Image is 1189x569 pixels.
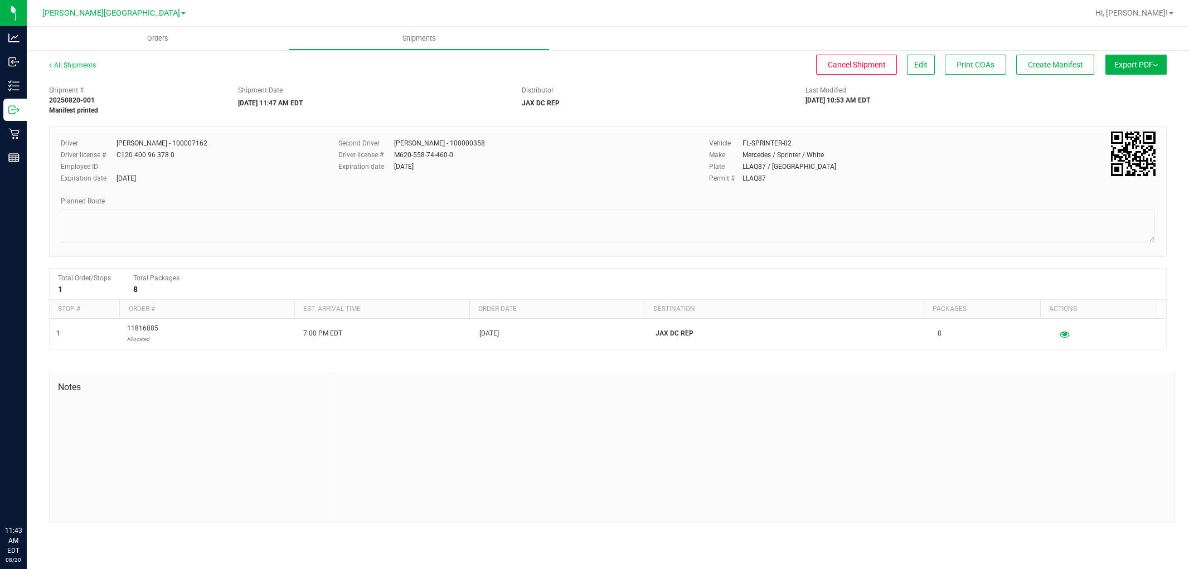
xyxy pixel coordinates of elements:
[644,300,924,319] th: Destination
[914,60,928,69] span: Edit
[42,8,180,18] span: [PERSON_NAME][GEOGRAPHIC_DATA]
[49,85,221,95] span: Shipment #
[133,285,138,294] strong: 8
[1095,8,1168,17] span: Hi, [PERSON_NAME]!
[742,173,766,183] div: LLAQ87
[1111,132,1156,176] img: Scan me!
[709,162,742,172] label: Plate
[828,60,886,69] span: Cancel Shipment
[742,162,836,172] div: LLAQ87 / [GEOGRAPHIC_DATA]
[58,285,62,294] strong: 1
[238,99,303,107] strong: [DATE] 11:47 AM EDT
[394,150,453,160] div: M620-558-74-460-0
[338,162,394,172] label: Expiration date
[338,138,394,148] label: Second Driver
[957,60,994,69] span: Print COAs
[1016,55,1094,75] button: Create Manifest
[119,300,294,319] th: Order #
[61,162,117,172] label: Employee ID
[61,150,117,160] label: Driver license #
[805,85,846,95] label: Last Modified
[938,328,942,339] span: 8
[5,556,22,564] p: 08/20
[1028,60,1083,69] span: Create Manifest
[709,138,742,148] label: Vehicle
[49,96,95,104] strong: 20250820-001
[8,56,20,67] inline-svg: Inbound
[238,85,283,95] label: Shipment Date
[742,150,824,160] div: Mercedes / Sprinter / White
[288,27,550,50] a: Shipments
[1105,55,1167,75] button: Export PDF
[117,138,207,148] div: [PERSON_NAME] - 100007162
[387,33,451,43] span: Shipments
[117,173,136,183] div: [DATE]
[11,480,45,513] iframe: Resource center
[394,162,414,172] div: [DATE]
[469,300,644,319] th: Order date
[742,138,792,148] div: FL-SPRINTER-02
[8,32,20,43] inline-svg: Analytics
[61,173,117,183] label: Expiration date
[522,99,560,107] strong: JAX DC REP
[132,33,183,43] span: Orders
[8,152,20,163] inline-svg: Reports
[1040,300,1157,319] th: Actions
[127,334,158,344] p: Allocated
[133,274,179,282] span: Total Packages
[924,300,1040,319] th: Packages
[656,328,924,339] p: JAX DC REP
[709,173,742,183] label: Permit #
[58,381,324,394] span: Notes
[907,55,935,75] button: Edit
[945,55,1006,75] button: Print COAs
[394,138,485,148] div: [PERSON_NAME] - 100000358
[338,150,394,160] label: Driver license #
[49,61,96,69] a: All Shipments
[27,27,288,50] a: Orders
[1111,132,1156,176] qrcode: 20250820-001
[816,55,897,75] button: Cancel Shipment
[56,328,60,339] span: 1
[49,106,98,114] strong: Manifest printed
[8,128,20,139] inline-svg: Retail
[303,328,342,339] span: 7:00 PM EDT
[479,328,499,339] span: [DATE]
[50,300,119,319] th: Stop #
[61,197,105,205] span: Planned Route
[709,150,742,160] label: Make
[805,96,870,104] strong: [DATE] 10:53 AM EDT
[61,138,117,148] label: Driver
[58,274,111,282] span: Total Order/Stops
[117,150,174,160] div: C120 400 96 378 0
[8,80,20,91] inline-svg: Inventory
[127,323,158,344] span: 11816885
[5,526,22,556] p: 11:43 AM EDT
[294,300,469,319] th: Est. arrival time
[522,85,554,95] label: Distributor
[8,104,20,115] inline-svg: Outbound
